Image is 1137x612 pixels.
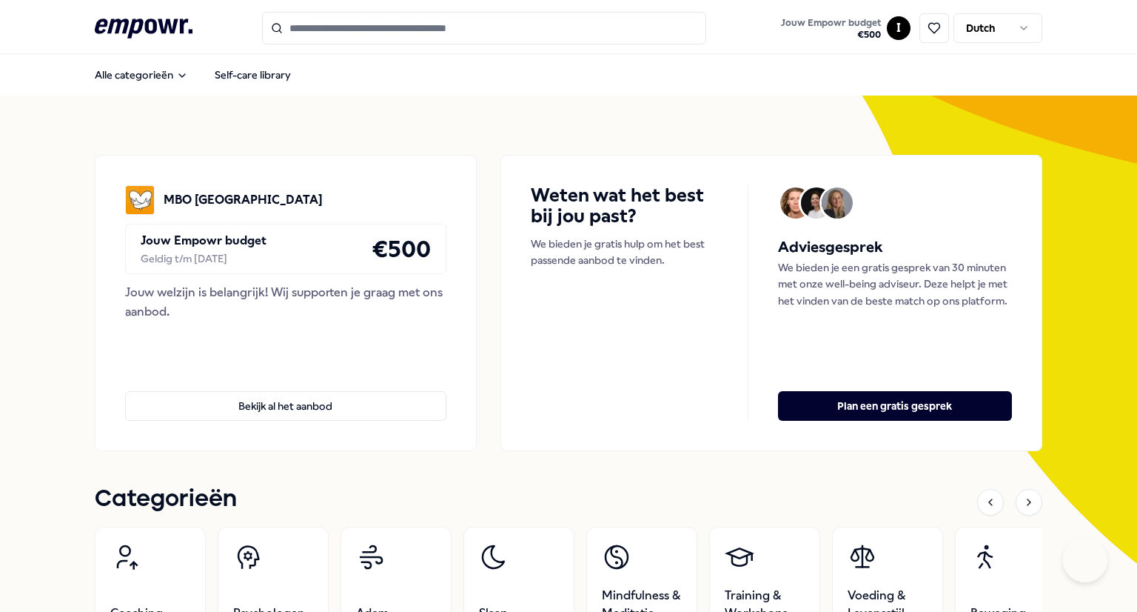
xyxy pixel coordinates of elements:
button: Bekijk al het aanbod [125,391,446,421]
img: MBO Amersfoort [125,185,155,215]
span: € 500 [781,29,881,41]
p: Jouw Empowr budget [141,231,266,250]
h5: Adviesgesprek [778,236,1012,259]
button: Alle categorieën [83,60,200,90]
a: Self-care library [203,60,303,90]
div: Geldig t/m [DATE] [141,250,266,267]
h4: € 500 [372,230,431,267]
button: Plan een gratis gesprek [778,391,1012,421]
button: I [887,16,910,40]
img: Avatar [780,187,811,219]
span: Jouw Empowr budget [781,17,881,29]
h4: Weten wat het best bij jou past? [531,185,718,227]
nav: Main [83,60,303,90]
img: Avatar [822,187,853,219]
a: Jouw Empowr budget€500 [775,13,887,44]
p: We bieden je een gratis gesprek van 30 minuten met onze well-being adviseur. Deze helpt je met he... [778,259,1012,309]
img: Avatar [801,187,832,219]
div: Jouw welzijn is belangrijk! Wij supporten je graag met ons aanbod. [125,283,446,321]
iframe: Help Scout Beacon - Open [1063,538,1107,582]
input: Search for products, categories or subcategories [262,12,706,44]
button: Jouw Empowr budget€500 [778,14,884,44]
h1: Categorieën [95,481,237,518]
p: MBO [GEOGRAPHIC_DATA] [164,190,323,210]
p: We bieden je gratis hulp om het best passende aanbod te vinden. [531,236,718,269]
a: Bekijk al het aanbod [125,367,446,421]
